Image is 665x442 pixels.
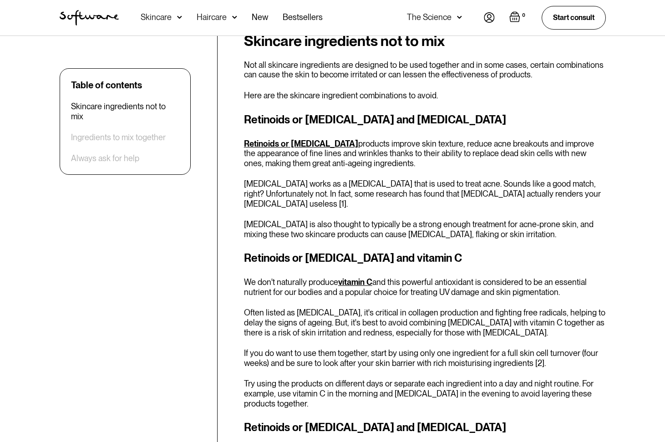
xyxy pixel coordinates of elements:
img: arrow down [232,13,237,22]
a: home [60,10,119,25]
a: Ingredients to mix together [71,132,166,142]
a: Open empty cart [509,11,527,24]
a: Skincare ingredients not to mix [71,102,179,121]
p: If you do want to use them together, start by using only one ingredient for a full skin cell turn... [244,348,606,368]
img: Software Logo [60,10,119,25]
h3: Retinoids or [MEDICAL_DATA] and vitamin C [244,250,606,266]
p: Try using the products on different days or separate each ingredient into a day and night routine... [244,379,606,408]
div: The Science [407,13,452,22]
p: Often listed as [MEDICAL_DATA], it's critical in collagen production and fighting free radicals, ... [244,308,606,337]
p: products improve skin texture, reduce acne breakouts and improve the appearance of fine lines and... [244,139,606,168]
p: Here are the skincare ingredient combinations to avoid. [244,91,606,101]
p: We don't naturally produce and this powerful antioxidant is considered to be an essential nutrien... [244,277,606,297]
p: [MEDICAL_DATA] works as a [MEDICAL_DATA] that is used to treat acne. Sounds like a good match, ri... [244,179,606,208]
h2: Skincare ingredients not to mix [244,33,606,49]
img: arrow down [177,13,182,22]
h3: Retinoids or [MEDICAL_DATA] and [MEDICAL_DATA] [244,112,606,128]
div: Table of contents [71,80,142,91]
a: Start consult [542,6,606,29]
a: Always ask for help [71,153,139,163]
p: [MEDICAL_DATA] is also thought to typically be a strong enough treatment for acne-prone skin, and... [244,219,606,239]
a: Retinoids or [MEDICAL_DATA] [244,139,358,148]
div: Skincare [141,13,172,22]
h3: Retinoids or [MEDICAL_DATA] and [MEDICAL_DATA] [244,419,606,436]
a: vitamin C [338,277,372,287]
div: 0 [520,11,527,20]
p: Not all skincare ingredients are designed to be used together and in some cases, certain combinat... [244,60,606,80]
div: Haircare [197,13,227,22]
img: arrow down [457,13,462,22]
